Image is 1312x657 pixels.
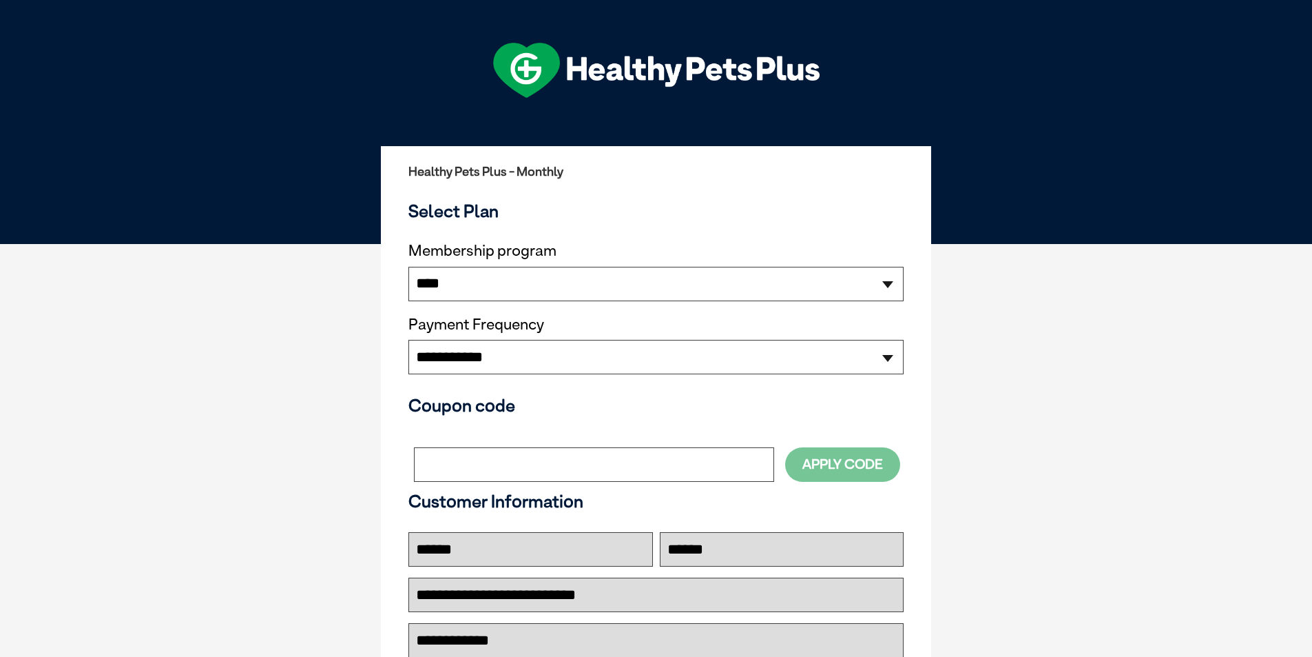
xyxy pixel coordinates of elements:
h3: Customer Information [408,491,904,512]
h3: Select Plan [408,201,904,221]
h3: Coupon code [408,395,904,416]
img: hpp-logo-landscape-green-white.png [493,43,820,98]
button: Apply Code [785,447,900,481]
label: Membership program [408,242,904,260]
h2: Healthy Pets Plus - Monthly [408,165,904,179]
label: Payment Frequency [408,316,544,334]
